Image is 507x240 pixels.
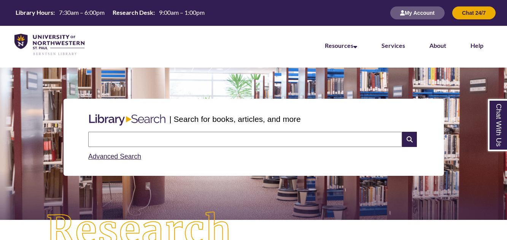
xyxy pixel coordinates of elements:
[159,9,205,16] span: 9:00am – 1:00pm
[390,6,445,19] button: My Account
[452,6,496,19] button: Chat 24/7
[13,8,56,17] th: Library Hours:
[169,113,300,125] p: | Search for books, articles, and more
[381,42,405,49] a: Services
[110,8,156,17] th: Research Desk:
[402,132,416,147] i: Search
[452,9,496,16] a: Chat 24/7
[59,9,105,16] span: 7:30am – 6:00pm
[14,34,84,56] img: UNWSP Library Logo
[325,42,357,49] a: Resources
[470,42,483,49] a: Help
[390,9,445,16] a: My Account
[13,8,208,17] a: Hours Today
[85,111,169,129] img: Libary Search
[429,42,446,49] a: About
[88,153,141,160] a: Advanced Search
